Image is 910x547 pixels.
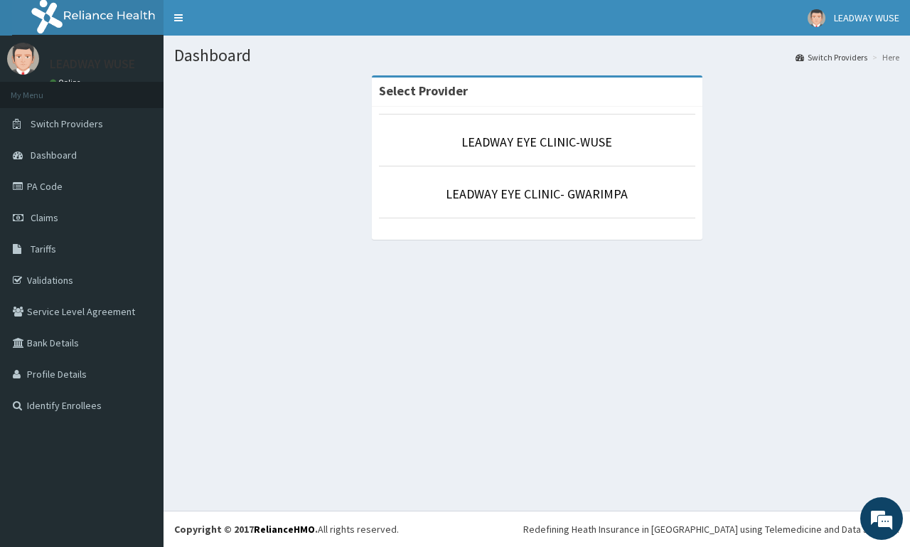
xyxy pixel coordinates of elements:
span: Tariffs [31,243,56,255]
span: Dashboard [31,149,77,161]
a: LEADWAY EYE CLINIC-WUSE [461,134,612,150]
div: Redefining Heath Insurance in [GEOGRAPHIC_DATA] using Telemedicine and Data Science! [523,522,899,536]
span: LEADWAY WUSE [834,11,899,24]
strong: Select Provider [379,83,468,99]
a: LEADWAY EYE CLINIC- GWARIMPA [446,186,628,202]
strong: Copyright © 2017 . [174,523,318,536]
img: User Image [7,43,39,75]
a: RelianceHMO [254,523,315,536]
img: User Image [808,9,825,27]
a: Online [50,78,84,87]
p: LEADWAY WUSE [50,58,135,70]
span: Switch Providers [31,117,103,130]
footer: All rights reserved. [164,511,910,547]
li: Here [869,51,899,63]
a: Switch Providers [796,51,867,63]
h1: Dashboard [174,46,899,65]
span: Claims [31,211,58,224]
